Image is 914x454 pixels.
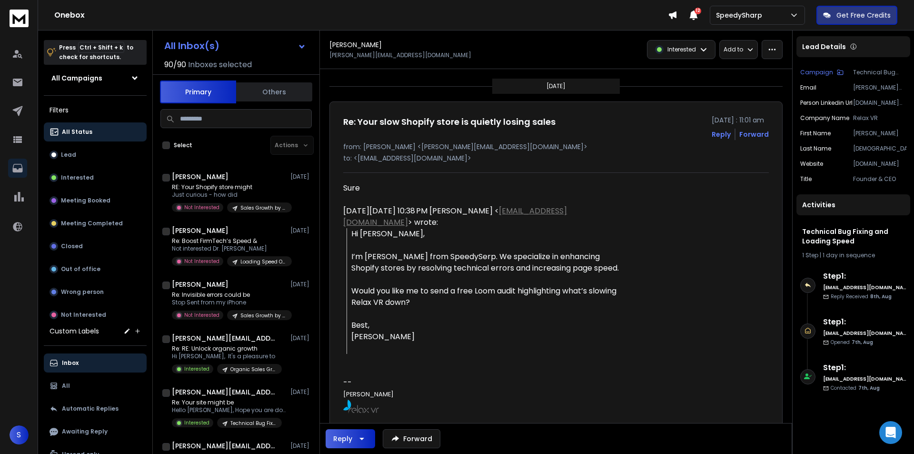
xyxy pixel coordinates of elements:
div: [DATE][DATE] 10:38 PM [PERSON_NAME] < > wrote: [343,205,621,228]
p: [DATE] [546,82,566,90]
p: Person Linkedin Url [800,99,853,107]
p: [DATE] [290,281,312,288]
h1: [PERSON_NAME][EMAIL_ADDRESS][DOMAIN_NAME] [172,387,277,397]
span: [PERSON_NAME] [343,390,394,398]
p: Reply Received [831,293,892,300]
p: [PERSON_NAME] [853,130,906,137]
span: 90 / 90 [164,59,186,71]
p: Re: Invisible errors could be [172,291,286,299]
p: Just curious - how did [172,191,286,199]
img: logo [10,10,29,27]
div: Sure [343,182,621,194]
p: Meeting Booked [61,197,110,204]
span: Ctrl + Shift + k [78,42,124,53]
button: Reply [326,429,375,448]
img: AIorK4xe5VD0Ig5ewsn1_tfBv031lA3641AVrqX2f1fp3ZHU6ysgDDOi9gBvu7L7f7VihPR7K4hThqrACXKn [343,400,379,414]
button: All Inbox(s) [157,36,314,55]
p: Last Name [800,145,831,152]
button: Lead [44,145,147,164]
p: Not Interested [184,258,219,265]
p: RE: Your Shopify store might [172,183,286,191]
button: S [10,425,29,444]
h6: [EMAIL_ADDRESS][DOMAIN_NAME] [823,330,906,337]
button: Meeting Completed [44,214,147,233]
p: [DATE] : 11:01 am [712,115,769,125]
div: Best, [351,320,621,331]
p: [DATE] [290,334,312,342]
span: 7th, Aug [858,384,880,392]
p: Closed [61,242,83,250]
h6: [EMAIL_ADDRESS][DOMAIN_NAME] [823,284,906,291]
button: Out of office [44,260,147,279]
div: Hi [PERSON_NAME], [351,228,621,240]
p: Interested [667,46,696,53]
p: Not Interested [184,204,219,211]
button: Primary [160,81,236,103]
h3: Filters [44,103,147,117]
h1: Onebox [54,10,668,21]
p: [DATE] [290,388,312,396]
h1: Technical Bug Fixing and Loading Speed [802,227,904,246]
p: Not Interested [61,311,106,319]
p: Interested [184,365,209,373]
p: Wrong person [61,288,104,296]
p: Re: RE: Unlock organic growth [172,345,282,353]
a: [EMAIL_ADDRESS][DOMAIN_NAME] [343,205,567,228]
p: Stop Sent from my iPhone [172,299,286,306]
p: [DATE] [290,227,312,234]
p: Not Interested [184,312,219,319]
button: Wrong person [44,282,147,302]
p: [DATE] [290,173,312,181]
p: Awaiting Reply [62,428,108,435]
button: Meeting Booked [44,191,147,210]
p: Hi [PERSON_NAME], It's a pleasure to [172,353,282,360]
h6: Step 1 : [823,362,906,373]
button: Interested [44,168,147,187]
p: website [800,160,823,168]
button: All [44,376,147,395]
div: Would you like me to send a free Loom audit highlighting what’s slowing Relax VR down? [351,285,621,308]
p: Technical Bug Fixing and Loading Speed [853,69,906,76]
button: Others [236,81,312,102]
p: Campaign [800,69,833,76]
p: Press to check for shortcuts. [59,43,133,62]
p: SpeedySharp [716,10,766,20]
div: | [802,252,904,259]
button: All Status [44,122,147,141]
h1: Re: Your slow Shopify store is quietly losing sales [343,115,556,129]
p: title [800,175,812,183]
p: Email [800,84,816,91]
div: Forward [739,130,769,139]
button: All Campaigns [44,69,147,88]
button: Get Free Credits [816,6,897,25]
h1: All Inbox(s) [164,41,219,50]
div: Open Intercom Messenger [879,421,902,444]
p: Inbox [62,359,79,367]
p: Technical Bug Fixing and Loading Speed [230,420,276,427]
button: Closed [44,237,147,256]
p: Opened [831,339,873,346]
div: Activities [796,194,910,215]
p: Automatic Replies [62,405,119,413]
p: Get Free Credits [836,10,891,20]
p: from: [PERSON_NAME] <[PERSON_NAME][EMAIL_ADDRESS][DOMAIN_NAME]> [343,142,769,151]
p: Lead [61,151,76,159]
p: Meeting Completed [61,220,123,227]
p: Re: Boost FirmTech’s Speed & [172,237,286,245]
p: Out of office [61,265,100,273]
h1: [PERSON_NAME] [172,172,228,182]
p: Relax VR [853,114,906,122]
p: Lead Details [802,42,846,51]
p: All Status [62,128,92,136]
p: to: <[EMAIL_ADDRESS][DOMAIN_NAME]> [343,153,769,163]
span: 1 Step [802,251,818,259]
h6: Step 1 : [823,316,906,328]
h3: Custom Labels [50,326,99,336]
p: All [62,382,70,390]
p: Organic Sales Growth [230,366,276,373]
button: Awaiting Reply [44,422,147,441]
p: Loading Speed Optimization [240,258,286,265]
p: [DATE] [290,442,312,450]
